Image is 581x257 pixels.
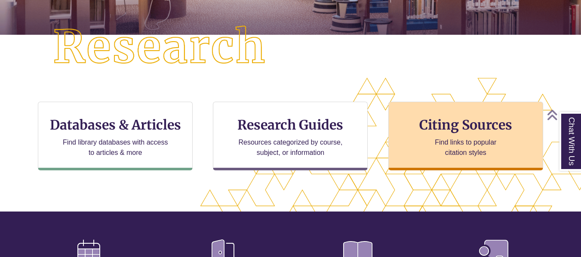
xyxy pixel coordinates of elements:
[213,102,368,170] a: Research Guides Resources categorized by course, subject, or information
[220,117,360,133] h3: Research Guides
[29,2,291,93] img: Research
[413,117,518,133] h3: Citing Sources
[234,137,347,158] p: Resources categorized by course, subject, or information
[388,102,543,170] a: Citing Sources Find links to popular citation styles
[45,117,185,133] h3: Databases & Articles
[59,137,172,158] p: Find library databases with access to articles & more
[38,102,193,170] a: Databases & Articles Find library databases with access to articles & more
[424,137,507,158] p: Find links to popular citation styles
[547,109,579,121] a: Back to Top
